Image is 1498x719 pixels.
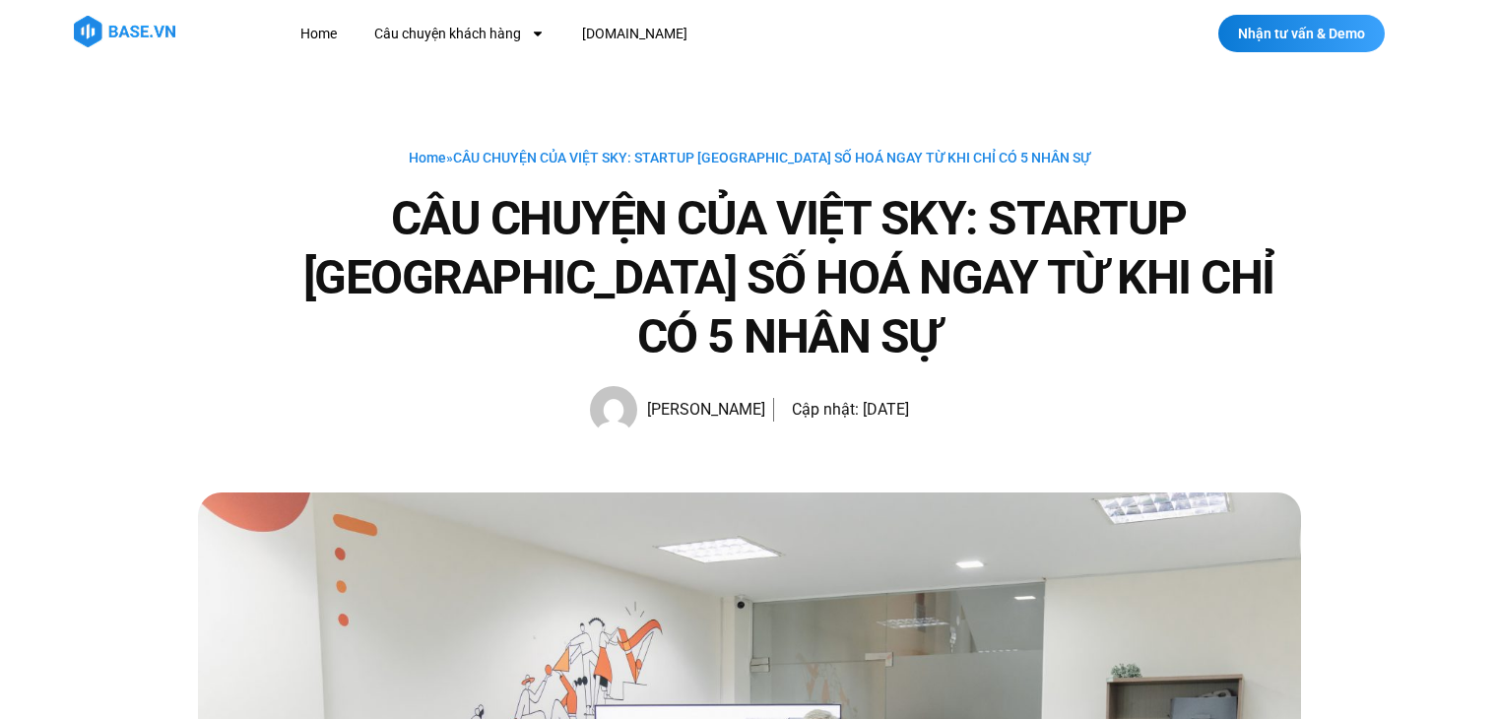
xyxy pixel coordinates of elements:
a: Câu chuyện khách hàng [359,16,559,52]
a: Nhận tư vấn & Demo [1218,15,1385,52]
span: [PERSON_NAME] [637,396,765,424]
span: » [409,150,1090,165]
a: [DOMAIN_NAME] [567,16,702,52]
a: Home [409,150,446,165]
a: Picture of Hạnh Hoàng [PERSON_NAME] [590,386,765,433]
h1: CÂU CHUYỆN CỦA VIỆT SKY: STARTUP [GEOGRAPHIC_DATA] SỐ HOÁ NGAY TỪ KHI CHỈ CÓ 5 NHÂN SỰ [277,189,1301,366]
nav: Menu [286,16,1049,52]
img: Picture of Hạnh Hoàng [590,386,637,433]
a: Home [286,16,352,52]
span: Cập nhật: [792,400,859,419]
span: Nhận tư vấn & Demo [1238,27,1365,40]
span: CÂU CHUYỆN CỦA VIỆT SKY: STARTUP [GEOGRAPHIC_DATA] SỐ HOÁ NGAY TỪ KHI CHỈ CÓ 5 NHÂN SỰ [453,150,1090,165]
time: [DATE] [863,400,909,419]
